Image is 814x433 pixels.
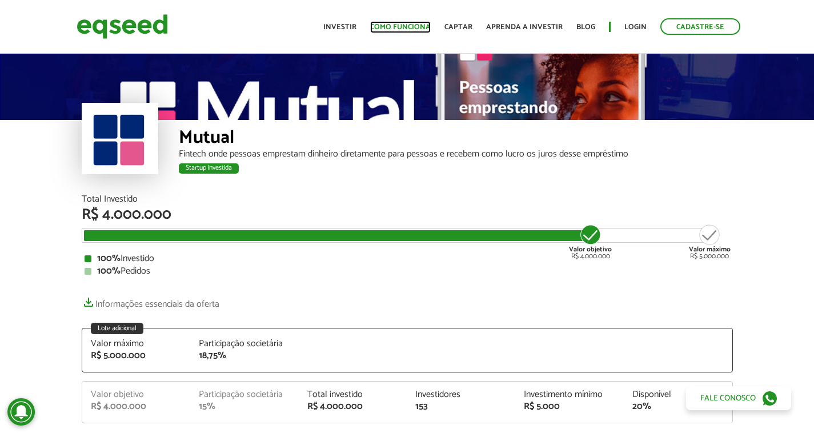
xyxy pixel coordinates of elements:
strong: Valor objetivo [569,244,612,255]
div: Valor objetivo [91,390,182,399]
div: Mutual [179,129,733,150]
div: R$ 5.000.000 [91,351,182,360]
div: Disponível [632,390,724,399]
div: R$ 4.000.000 [569,223,612,260]
div: Startup investida [179,163,239,174]
div: Investimento mínimo [524,390,615,399]
div: Participação societária [199,390,290,399]
a: Como funciona [370,23,431,31]
a: Cadastre-se [660,18,740,35]
strong: Valor máximo [689,244,731,255]
div: Total Investido [82,195,733,204]
div: Total investido [307,390,399,399]
div: Investido [85,254,730,263]
div: R$ 5.000 [524,402,615,411]
a: Login [624,23,647,31]
div: 153 [415,402,507,411]
a: Blog [576,23,595,31]
a: Informações essenciais da oferta [82,293,219,309]
div: Fintech onde pessoas emprestam dinheiro diretamente para pessoas e recebem como lucro os juros de... [179,150,733,159]
img: EqSeed [77,11,168,42]
a: Aprenda a investir [486,23,563,31]
div: Participação societária [199,339,290,348]
div: R$ 4.000.000 [82,207,733,222]
a: Fale conosco [686,386,791,410]
strong: 100% [97,263,121,279]
div: R$ 5.000.000 [689,223,731,260]
a: Investir [323,23,356,31]
div: 20% [632,402,724,411]
div: Lote adicional [91,323,143,334]
div: R$ 4.000.000 [307,402,399,411]
div: 18,75% [199,351,290,360]
div: R$ 4.000.000 [91,402,182,411]
strong: 100% [97,251,121,266]
a: Captar [444,23,472,31]
div: Valor máximo [91,339,182,348]
div: 15% [199,402,290,411]
div: Pedidos [85,267,730,276]
div: Investidores [415,390,507,399]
